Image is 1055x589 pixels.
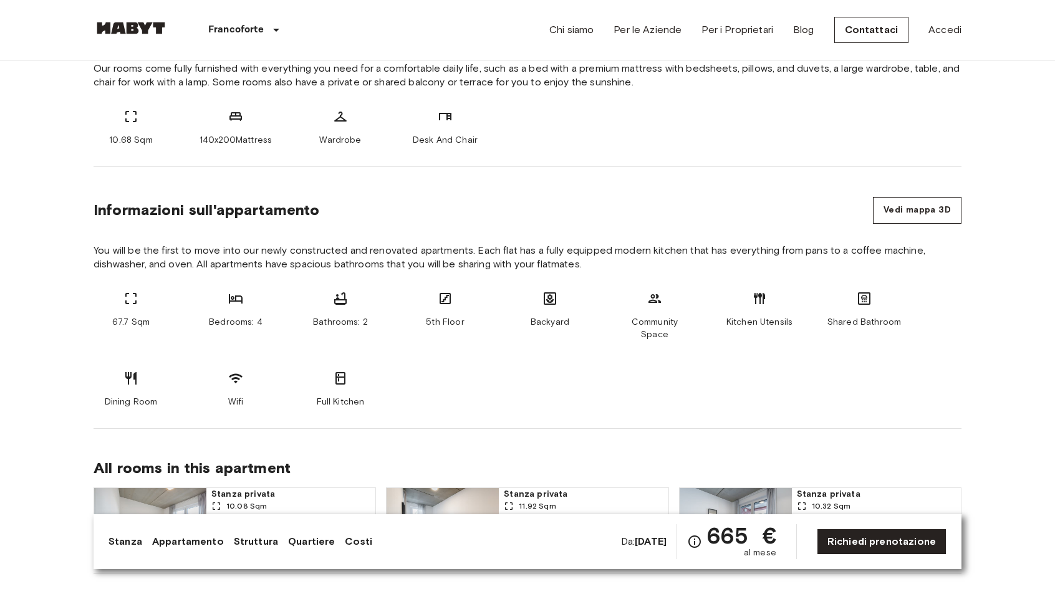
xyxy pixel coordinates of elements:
[226,500,267,512] span: 10.08 Sqm
[614,22,682,37] a: Per le Aziende
[152,534,224,549] a: Appartamento
[234,534,278,549] a: Struttura
[94,487,376,563] a: Marketing picture of unit DE-04-037-026-04QPrevious imagePrevious imageStanza privata10.08 Sqm45t...
[288,534,335,549] a: Quartiere
[827,316,901,328] span: Shared Bathroom
[94,459,961,477] span: All rooms in this apartment
[701,22,773,37] a: Per i Proprietari
[426,316,464,328] span: 5th Floor
[200,134,272,146] span: 140x200Mattress
[797,488,956,500] span: Stanza privata
[707,524,776,547] span: 665 €
[94,62,961,89] span: Our rooms come fully furnished with everything you need for a comfortable daily life, such as a b...
[109,134,152,146] span: 10.68 Sqm
[744,547,776,559] span: al mese
[211,488,370,500] span: Stanza privata
[387,488,499,563] img: Marketing picture of unit DE-04-037-026-02Q
[621,535,667,548] span: Da:
[873,197,961,224] button: Vedi mappa 3D
[817,529,947,555] a: Richiedi prenotazione
[208,22,264,37] p: Francoforte
[319,134,361,146] span: Wardrobe
[345,534,372,549] a: Costi
[531,316,569,328] span: Backyard
[112,316,150,328] span: 67.7 Sqm
[108,534,142,549] a: Stanza
[226,512,231,523] span: 4
[812,500,850,512] span: 10.32 Sqm
[635,535,667,547] b: [DATE]
[519,500,556,512] span: 11.92 Sqm
[617,316,692,341] span: Community Space
[313,316,368,328] span: Bathrooms: 2
[687,534,702,549] svg: Verifica i dettagli delle spese nella sezione 'Riassunto dei Costi'. Si prega di notare che gli s...
[680,488,792,563] img: Marketing picture of unit DE-04-037-026-01Q
[386,487,668,563] a: Marketing picture of unit DE-04-037-026-02QPrevious imagePrevious imageStanza privata11.92 Sqm45t...
[94,244,961,271] span: You will be the first to move into our newly constructed and renovated apartments. Each flat has ...
[105,396,158,408] span: Dining Room
[209,316,263,328] span: Bedrooms: 4
[793,22,814,37] a: Blog
[413,134,478,146] span: Desk And Chair
[94,201,320,219] span: Informazioni sull'appartamento
[928,22,961,37] a: Accedi
[834,17,909,43] a: Contattaci
[679,487,961,563] a: Marketing picture of unit DE-04-037-026-01QPrevious imagePrevious imageStanza privata10.32 Sqm45t...
[317,396,365,408] span: Full Kitchen
[549,22,594,37] a: Chi siamo
[519,512,524,523] span: 4
[726,316,792,328] span: Kitchen Utensils
[812,512,817,523] span: 4
[504,488,663,500] span: Stanza privata
[94,488,206,563] img: Marketing picture of unit DE-04-037-026-04Q
[228,396,244,408] span: Wifi
[94,22,168,34] img: Habyt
